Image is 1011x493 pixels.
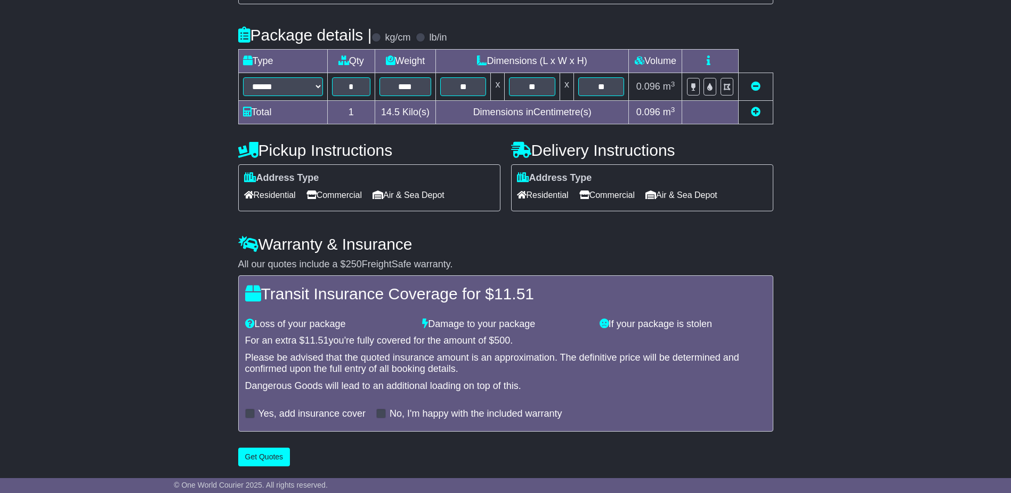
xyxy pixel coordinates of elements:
td: Weight [375,50,435,73]
td: Total [238,101,327,124]
td: Dimensions in Centimetre(s) [435,101,629,124]
div: For an extra $ you're fully covered for the amount of $ . [245,335,766,347]
label: No, I'm happy with the included warranty [390,408,562,420]
label: Address Type [244,172,319,184]
div: Please be advised that the quoted insurance amount is an approximation. The definitive price will... [245,352,766,375]
a: Remove this item [751,81,761,92]
span: Air & Sea Depot [645,187,717,203]
span: 250 [346,259,362,269]
label: Yes, add insurance cover [258,408,366,420]
span: 500 [494,335,510,346]
td: Type [238,50,327,73]
div: If your package is stolen [594,319,772,330]
span: Residential [517,187,569,203]
td: Qty [327,50,375,73]
td: Dimensions (L x W x H) [435,50,629,73]
div: Loss of your package [240,319,417,330]
span: Commercial [579,187,635,203]
td: Volume [629,50,682,73]
span: 11.51 [494,285,534,303]
td: x [491,73,505,101]
div: All our quotes include a $ FreightSafe warranty. [238,259,773,271]
div: Dangerous Goods will lead to an additional loading on top of this. [245,380,766,392]
label: lb/in [429,32,447,44]
span: m [663,107,675,117]
span: 14.5 [381,107,400,117]
div: Damage to your package [417,319,594,330]
td: x [560,73,573,101]
span: Air & Sea Depot [373,187,444,203]
span: 0.096 [636,81,660,92]
label: Address Type [517,172,592,184]
span: © One World Courier 2025. All rights reserved. [174,481,328,489]
label: kg/cm [385,32,410,44]
h4: Package details | [238,26,372,44]
span: Residential [244,187,296,203]
button: Get Quotes [238,448,290,466]
h4: Delivery Instructions [511,141,773,159]
span: Commercial [306,187,362,203]
sup: 3 [671,106,675,114]
span: m [663,81,675,92]
sup: 3 [671,80,675,88]
h4: Warranty & Insurance [238,235,773,253]
td: 1 [327,101,375,124]
span: 11.51 [305,335,329,346]
a: Add new item [751,107,761,117]
h4: Pickup Instructions [238,141,500,159]
td: Kilo(s) [375,101,435,124]
h4: Transit Insurance Coverage for $ [245,285,766,303]
span: 0.096 [636,107,660,117]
